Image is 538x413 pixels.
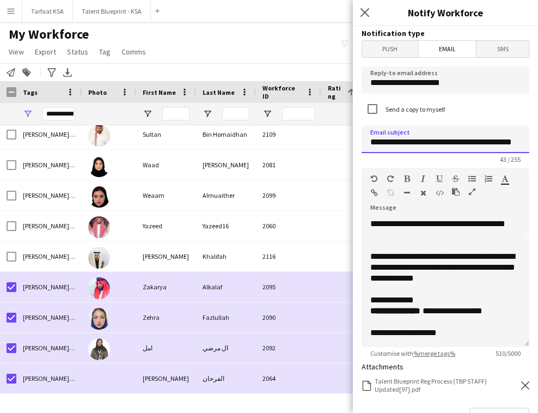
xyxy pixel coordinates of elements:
div: [PERSON_NAME] Staff [16,363,82,393]
span: Rating [328,84,343,100]
div: 2092 [256,333,321,363]
span: Tag [99,47,111,57]
span: Last Name [203,88,235,96]
span: Comms [121,47,146,57]
div: 2109 [256,119,321,149]
button: Open Filter Menu [203,109,212,119]
span: Email [419,41,476,57]
button: Strikethrough [452,174,460,183]
a: Status [63,45,93,59]
div: امل [136,333,196,363]
div: Zakarya [136,272,196,302]
button: HTML Code [436,189,443,197]
button: Underline [436,174,443,183]
button: Insert Link [370,189,378,197]
a: View [4,45,28,59]
div: Zehra [136,302,196,332]
div: 2095 [256,272,321,302]
input: Last Name Filter Input [222,107,249,120]
span: My Workforce [9,26,89,42]
span: First Name [143,88,176,96]
div: [PERSON_NAME] Staff [16,150,82,180]
app-action-btn: Export XLSX [61,66,74,79]
button: Text Color [501,174,509,183]
div: Sultan [136,119,196,149]
button: Talent Blueprint - KSA [73,1,151,22]
div: 2060 [256,211,321,241]
button: Unordered List [468,174,476,183]
a: Tag [95,45,115,59]
button: Bold [403,174,411,183]
span: SMS [476,41,529,57]
div: [PERSON_NAME] Staff [16,333,82,363]
div: Yazeed [136,211,196,241]
span: Status [67,47,88,57]
button: Open Filter Menu [143,109,152,119]
div: [PERSON_NAME] Staff [16,119,82,149]
div: Waad [136,150,196,180]
span: 510 / 5000 [487,349,529,357]
div: Weaam [136,180,196,210]
a: %merge tags% [413,349,455,357]
img: Yazeed Yazeed16 [88,216,110,238]
h3: Notify Workforce [353,5,538,20]
button: Open Filter Menu [262,109,272,119]
button: Open Filter Menu [23,109,33,119]
div: [PERSON_NAME] Staff [16,272,82,302]
label: Send a copy to myself [383,105,445,113]
input: First Name Filter Input [162,107,189,120]
span: Push [362,41,418,57]
span: Customise with [362,349,464,357]
div: Khalifah [196,241,256,271]
app-action-btn: Add to tag [20,66,33,79]
button: Fullscreen [468,187,476,196]
span: Export [35,47,56,57]
div: الفرحان [196,363,256,393]
div: Bin Homaidhan [196,119,256,149]
div: 2081 [256,150,321,180]
div: Almuaither [196,180,256,210]
div: [PERSON_NAME] [196,150,256,180]
button: Horizontal Line [403,189,411,197]
div: Fazlullah [196,302,256,332]
label: Attachments [362,362,403,372]
div: 2064 [256,363,321,393]
div: [PERSON_NAME] Staff [16,241,82,271]
button: Undo [370,174,378,183]
span: Tags [23,88,38,96]
img: Zehra Fazlullah [88,308,110,330]
div: 2090 [256,302,321,332]
button: Clear Formatting [419,189,427,197]
img: Weaam Almuaither [88,186,110,208]
input: Workforce ID Filter Input [282,107,315,120]
button: Ordered List [485,174,492,183]
img: Zakarya Alkalaf [88,277,110,299]
div: [PERSON_NAME] Staff [16,302,82,332]
img: امل ال مرضي [88,338,110,360]
div: [PERSON_NAME] Staff [16,180,82,210]
button: Paste as plain text [452,187,460,196]
button: Redo [387,174,394,183]
div: [PERSON_NAME] [136,363,196,393]
div: [PERSON_NAME] Staff [16,211,82,241]
div: 2099 [256,180,321,210]
app-action-btn: Advanced filters [45,66,58,79]
span: Photo [88,88,107,96]
button: Italic [419,174,427,183]
div: ال مرضي [196,333,256,363]
button: Tarfaat KSA [22,1,73,22]
app-action-btn: Notify workforce [4,66,17,79]
img: Yousef Khalifah [88,247,110,269]
div: 2116 [256,241,321,271]
div: Talent Blueprint Reg Process (TBP STAFF) Updated[97].pdf [375,377,518,393]
span: Workforce ID [262,84,302,100]
a: Comms [117,45,150,59]
div: Yazeed16 [196,211,256,241]
img: Sultan Bin Homaidhan [88,125,110,147]
a: Export [30,45,60,59]
img: Waad Al Aboush [88,155,110,177]
div: [PERSON_NAME] [136,241,196,271]
h3: Notification type [362,28,529,38]
span: 43 / 255 [491,155,529,163]
span: View [9,47,24,57]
